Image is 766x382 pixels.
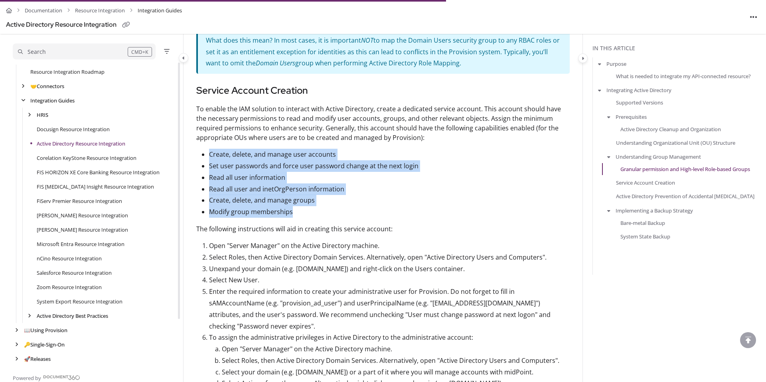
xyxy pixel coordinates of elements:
a: Granular permission and High-level Role-based Groups [620,165,750,173]
a: Understanding Organizational Unit (OU) Structure [616,139,735,147]
a: HRIS [37,111,48,119]
p: Select your domain (e.g. [DOMAIN_NAME]) or a part of it where you will manage accounts with midPo... [222,366,570,378]
a: Single-Sign-On [24,341,65,349]
span: 🤝 [30,83,37,90]
p: Read all user information [209,172,570,183]
a: Active Directory Prevention of Accidental [MEDICAL_DATA] [616,192,754,200]
a: Active Directory Best Practices [37,312,108,320]
a: Supported Versions [616,98,663,106]
em: Domain Users [256,59,295,67]
p: Modify group memberships [209,206,570,218]
div: CMD+K [128,47,152,57]
p: The following instructions will aid in creating this service account: [196,224,570,234]
a: FIS HORIZON XE Core Banking Resource Integration [37,168,160,176]
a: Docusign Resource Integration [37,125,110,133]
a: Salesforce Resource Integration [37,269,112,277]
p: What does this mean? In most cases, it is important to map the Domain Users security group to any... [206,23,562,69]
button: Filter [162,47,172,56]
a: Purpose [606,60,626,68]
a: Understanding Group Management [616,153,701,161]
button: Category toggle [578,53,588,63]
button: arrow [605,206,612,215]
p: To enable the IAM solution to interact with Active Directory, create a dedicated service account.... [196,104,570,142]
button: arrow [605,112,612,121]
span: 🔑 [24,341,30,348]
a: Active Directory Cleanup and Organization [620,125,721,133]
p: Create, delete, and manage groups [209,195,570,206]
div: arrow [13,341,21,349]
h3: Service Account Creation [196,83,570,98]
div: arrow [19,97,27,104]
div: scroll to top [740,332,756,348]
a: Jack Henry SilverLake Resource Integration [37,211,128,219]
a: Active Directory Resource Integration [37,140,125,148]
p: To assign the administrative privileges in Active Directory to the administrative account: [209,332,570,343]
button: Category toggle [179,53,188,63]
p: Enter the required information to create your administrative user for Provision. Do not forget to... [209,286,570,332]
a: Corelation KeyStone Resource Integration [37,154,136,162]
button: Article more options [747,10,760,23]
p: Open "Server Manager" on the Active Directory machine. [222,343,570,355]
div: Search [28,47,46,56]
a: Using Provision [24,326,67,334]
div: arrow [26,111,34,119]
a: Integrating Active Directory [606,86,671,94]
button: arrow [605,152,612,161]
div: arrow [26,312,34,320]
span: 📖 [24,327,30,334]
img: Document360 [43,375,80,380]
p: Set user passwords and force user password change at the next login [209,160,570,172]
a: Microsoft Entra Resource Integration [37,240,124,248]
button: Copy link of [120,19,132,32]
span: Integration Guides [138,5,182,16]
span: 🚀 [24,355,30,362]
p: Open "Server Manager" on the Active Directory machine. [209,240,570,252]
a: Zoom Resource Integration [37,283,102,291]
a: Documentation [25,5,62,16]
a: System Export Resource Integration [37,297,122,305]
a: FiServ Premier Resource Integration [37,197,122,205]
div: arrow [19,83,27,90]
a: Connectors [30,82,64,90]
a: Resource Integration Roadmap [30,68,105,76]
div: arrow [13,327,21,334]
p: Select Roles, then Active Directory Domain Services. Alternatively, open "Active Directory Users ... [209,252,570,263]
a: Bare-metal Backup [620,219,665,226]
p: Read all user and inetOrgPerson information [209,183,570,195]
p: Unexpand your domain (e.g. [DOMAIN_NAME]) and right-click on the Users container. [209,263,570,275]
em: NOT [361,36,373,45]
a: Prerequisites [616,112,647,120]
a: What is needed to integrate my API-connected resource? [616,72,751,80]
a: Resource Integration [75,5,125,16]
a: Service Account Creation [616,179,675,187]
a: nCino Resource Integration [37,254,102,262]
button: Search [13,43,156,59]
p: Select New User. [209,274,570,286]
span: Powered by [13,374,41,382]
a: Powered by Document360 - opens in a new tab [13,372,80,382]
a: Releases [24,355,51,363]
a: FIS IBS Insight Resource Integration [37,183,154,191]
a: Integration Guides [30,96,75,104]
a: System State Backup [620,232,670,240]
p: Create, delete, and manage user accounts [209,149,570,160]
p: Select Roles, then Active Directory Domain Services. Alternatively, open "Active Directory Users ... [222,355,570,366]
a: Implementing a Backup Strategy [616,206,693,214]
a: Home [6,5,12,16]
button: arrow [596,59,603,68]
div: arrow [13,355,21,363]
button: arrow [596,86,603,95]
div: Active Directory Resource Integration [6,19,116,31]
div: In this article [592,44,763,53]
a: Jack Henry Symitar Resource Integration [37,226,128,234]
